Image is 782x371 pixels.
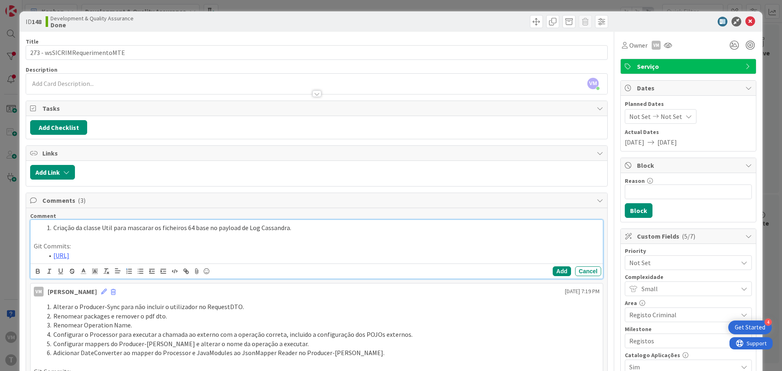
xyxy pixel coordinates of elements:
span: Not Set [629,257,734,268]
div: VM [34,287,44,296]
li: Renomear packages e remover o pdf dto. [44,312,600,321]
input: type card name here... [26,45,608,60]
span: Block [637,160,741,170]
span: Serviço [637,61,741,71]
span: Small [641,283,734,294]
span: ( 5/7 ) [682,232,695,240]
button: Block [625,203,652,218]
label: Title [26,38,39,45]
div: 4 [764,318,772,326]
span: Registos [629,335,734,347]
a: [URL] [53,251,69,259]
span: Registo Criminal [629,309,734,321]
span: Actual Dates [625,128,752,136]
li: Criação da classe Util para mascarar os ficheiros 64 base no payload de Log Cassandra. [44,223,600,233]
div: Priority [625,248,752,254]
label: Reason [625,177,645,184]
span: Support [17,1,37,11]
div: Get Started [735,323,765,331]
p: Git Commits: [34,241,600,251]
button: Cancel [575,266,601,276]
li: Configurar o Processor para executar a chamada ao externo com a operação correta, incluido a conf... [44,330,600,339]
span: Tasks [42,103,593,113]
li: Alterar o Producer-Sync para não incluir o utilizador no RequestDTO. [44,302,600,312]
div: Area [625,300,752,306]
span: Not Set [661,112,682,121]
span: Planned Dates [625,100,752,108]
button: Add Checklist [30,120,87,135]
span: VM [587,78,599,89]
span: Comment [30,212,56,220]
li: Renomear Operation Name. [44,321,600,330]
span: ID [26,17,42,26]
button: Add [553,266,571,276]
span: Not Set [629,112,651,121]
div: VM [652,41,661,50]
span: [DATE] [625,137,644,147]
b: 148 [32,18,42,26]
button: Add Link [30,165,75,180]
li: Adicionar DateConverter ao mapper do Processor e JavaModules ao JsonMapper Reader no Producer-[PE... [44,348,600,358]
span: Description [26,66,57,73]
div: Complexidade [625,274,752,280]
b: Done [51,22,134,28]
span: Owner [629,40,648,50]
div: [PERSON_NAME] [48,287,97,296]
li: Configurar mappers do Producer-[PERSON_NAME] e alterar o nome da operação a executar. [44,339,600,349]
span: [DATE] [657,137,677,147]
span: Links [42,148,593,158]
span: Dates [637,83,741,93]
span: Custom Fields [637,231,741,241]
span: ( 3 ) [78,196,86,204]
div: Milestone [625,326,752,332]
span: Comments [42,195,593,205]
div: Catalogo Aplicações [625,352,752,358]
span: Development & Quality Assurance [51,15,134,22]
span: [DATE] 7:19 PM [565,287,600,296]
div: Open Get Started checklist, remaining modules: 4 [728,321,772,334]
